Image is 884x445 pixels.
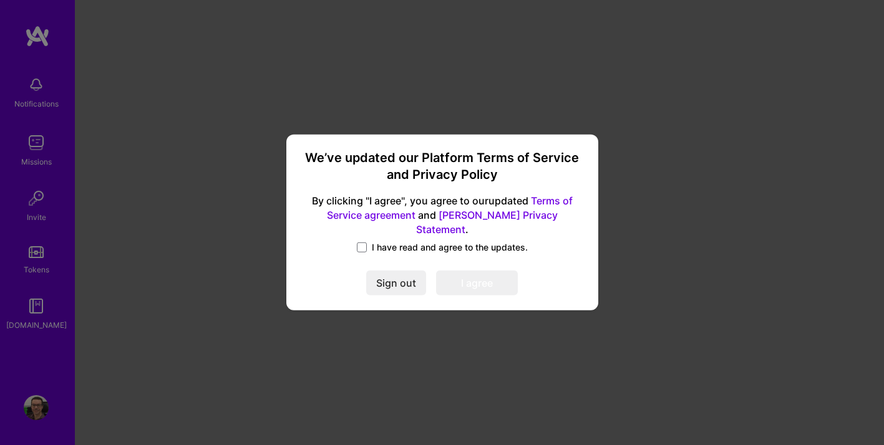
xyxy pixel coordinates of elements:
a: Terms of Service agreement [327,194,573,221]
span: I have read and agree to the updates. [372,241,528,254]
a: [PERSON_NAME] Privacy Statement [416,208,558,235]
h3: We’ve updated our Platform Terms of Service and Privacy Policy [301,150,583,184]
span: By clicking "I agree", you agree to our updated and . [301,194,583,237]
button: Sign out [366,270,426,295]
button: I agree [436,270,518,295]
